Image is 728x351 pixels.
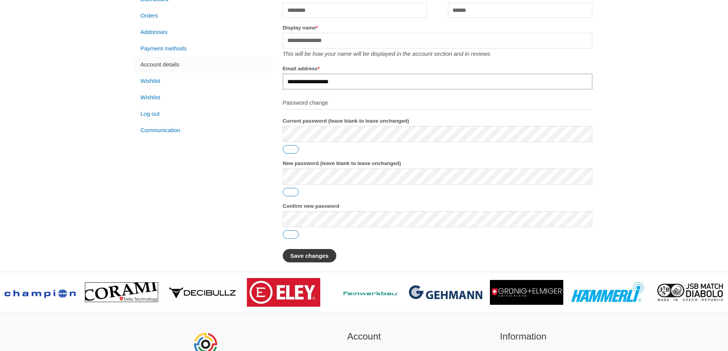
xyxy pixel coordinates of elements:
a: Log out [135,105,272,122]
label: Display name [283,23,592,33]
label: Email address [283,63,592,74]
a: Orders [135,7,272,24]
button: Show password [283,188,299,196]
button: Show password [283,145,299,154]
a: Wishlist [135,89,272,106]
a: Addresses [135,24,272,40]
label: Current password (leave blank to leave unchanged) [283,116,592,126]
label: Confirm new password [283,201,592,211]
img: brand logo [247,278,320,307]
label: New password (leave blank to leave unchanged) [283,158,592,168]
legend: Password change [283,96,592,110]
a: Communication [135,122,272,138]
h2: Account [294,330,434,344]
h2: Information [453,330,593,344]
a: Account details [135,57,272,73]
a: Payment methods [135,40,272,57]
button: Show password [283,230,299,239]
button: Save changes [283,249,336,262]
a: Wishlist [135,73,272,89]
em: This will be how your name will be displayed in the account section and in reviews [283,50,491,57]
